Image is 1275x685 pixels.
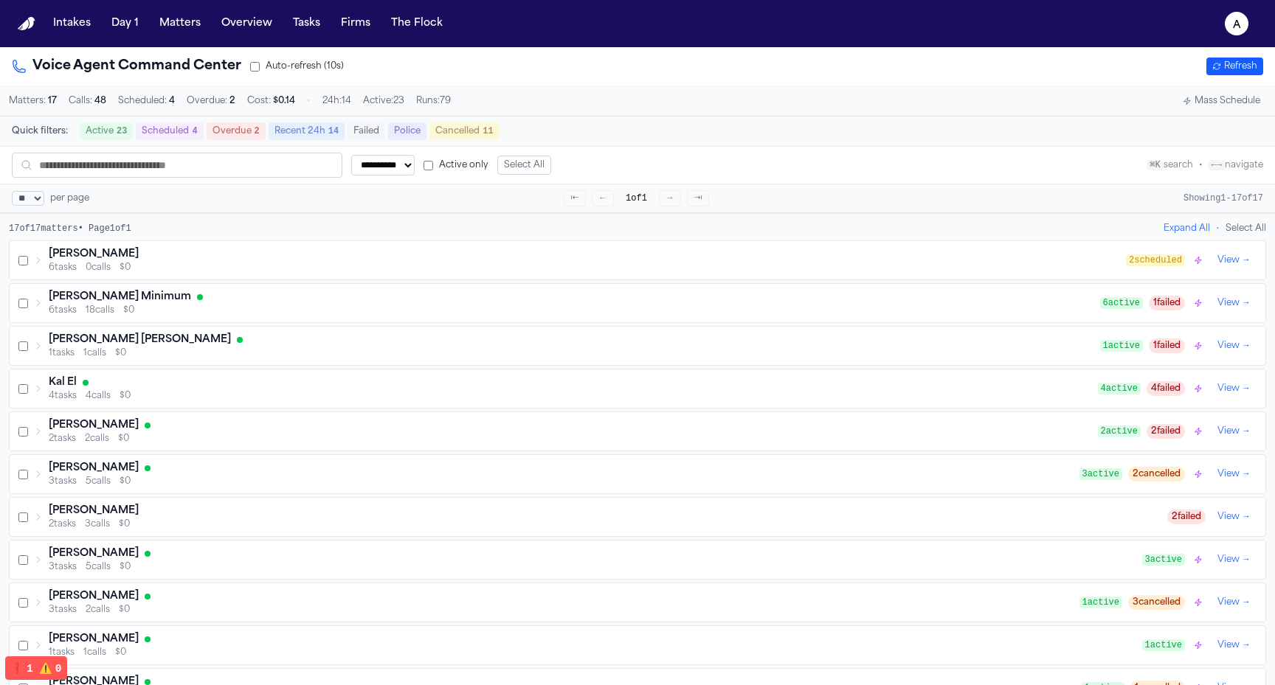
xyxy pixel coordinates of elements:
a: The Flock [385,10,449,37]
span: 3 tasks [49,561,77,573]
span: 2 cancelled [1128,467,1185,481]
span: 3 active [1079,468,1122,480]
span: 0 calls [86,262,111,274]
span: $0 [120,390,131,402]
button: Trigger police scheduler [1191,296,1206,310]
div: Showing 1 - 17 of 17 [1184,192,1263,204]
button: Trigger police scheduler [1191,338,1206,353]
span: 1 failed [1149,296,1185,310]
h3: [PERSON_NAME] [49,461,139,476]
span: 3 tasks [49,604,77,616]
span: • [307,95,311,107]
button: Trigger police scheduler [1191,552,1206,567]
span: 3 active [1142,554,1185,566]
span: $0 [119,518,130,530]
button: Overdue2 [207,122,266,140]
span: 24h: 14 [322,95,351,107]
button: View → [1212,251,1257,269]
span: Calls: [69,95,106,107]
span: 4 failed [1147,381,1185,396]
button: Matters [153,10,207,37]
span: 11 [483,126,493,136]
h3: [PERSON_NAME] [49,589,139,604]
span: Quick filters: [12,125,68,137]
button: View → [1212,551,1257,568]
span: 2 failed [1147,424,1185,439]
div: search navigate [1147,159,1263,171]
span: 2 active [1098,425,1141,437]
button: Trigger police scheduler [1191,638,1206,653]
span: Runs: 79 [416,95,451,107]
button: Scheduled4 [136,122,203,140]
span: 6 tasks [49,262,77,274]
button: Trigger police scheduler [1191,467,1206,481]
h3: [PERSON_NAME] Minimum [49,290,191,305]
h1: Voice Agent Command Center [12,56,241,77]
h3: [PERSON_NAME] [49,546,139,561]
span: 4 [169,97,175,105]
span: • [1216,223,1220,234]
h3: [PERSON_NAME] [49,247,139,262]
button: Trigger police scheduler [1191,253,1206,268]
span: Active: 23 [363,95,404,107]
span: Scheduled: [118,95,175,107]
input: Auto-refresh (10s) [250,62,260,72]
button: Trigger police scheduler [1191,595,1206,610]
button: Recent 24h14 [269,122,345,140]
span: Cost: [247,95,295,107]
div: [PERSON_NAME]3tasks5calls$03activeView → [10,540,1265,579]
button: Firms [335,10,376,37]
h3: [PERSON_NAME] [PERSON_NAME] [49,333,231,347]
a: Home [18,17,35,31]
span: 2 calls [86,604,110,616]
button: Trigger police scheduler [1191,381,1206,396]
button: View → [1212,337,1257,355]
button: View → [1212,465,1257,483]
span: $0 [118,433,129,445]
kbd: ←→ [1209,160,1225,170]
button: View → [1212,636,1257,654]
button: → [659,190,681,206]
span: 1 tasks [49,647,75,658]
span: 6 tasks [49,305,77,316]
button: Overview [215,10,278,37]
div: [PERSON_NAME]6tasks0calls$02scheduledView → [10,241,1265,279]
button: Failed [348,122,385,140]
div: Kal El4tasks4calls$04active4failedView → [10,369,1265,408]
h3: [PERSON_NAME] [49,504,139,518]
span: 4 active [1098,383,1141,394]
span: 2 failed [1167,510,1206,524]
span: $0 [115,647,126,658]
span: 1 active [1100,340,1143,352]
button: View → [1212,380,1257,397]
label: Active only [424,159,488,171]
span: 4 [192,126,197,136]
span: 2 [229,97,235,105]
div: 17 of 17 matters • Page 1 of 1 [9,223,131,234]
button: View → [1212,508,1257,526]
span: Matters: [9,95,57,107]
span: 14 [328,126,339,136]
span: 1 calls [83,647,106,658]
span: $0 [115,347,126,359]
button: View → [1212,423,1257,440]
span: 3 calls [85,518,110,530]
a: Intakes [47,10,97,37]
button: Active23 [80,122,133,140]
kbd: ⌘K [1147,160,1163,170]
button: Day 1 [106,10,145,37]
span: 1 active [1142,639,1185,651]
span: $0 [120,262,131,274]
div: [PERSON_NAME]2tasks2calls$02active2failedView → [10,412,1265,451]
span: 6 active [1100,297,1143,309]
button: Refresh [1206,58,1263,75]
span: 1 failed [1149,338,1185,353]
span: 2 tasks [49,433,76,445]
span: Overdue: [187,95,235,107]
button: Select All [497,156,551,175]
button: View → [1212,294,1257,312]
span: 2 calls [85,433,109,445]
